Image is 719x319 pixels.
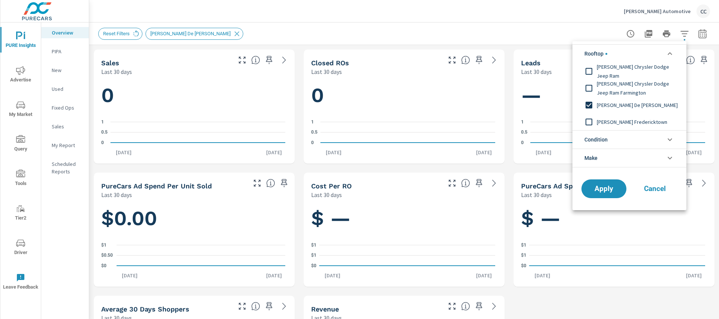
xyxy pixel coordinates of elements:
div: [PERSON_NAME] Chrysler Dodge Jeep Ram Farmington [572,80,685,96]
span: Rooftop [584,45,607,63]
button: Apply [581,179,626,198]
span: Make [584,149,598,167]
div: [PERSON_NAME] Chrysler Dodge Jeep Ram [572,63,685,80]
span: [PERSON_NAME] Chrysler Dodge Jeep Ram Farmington [597,79,679,97]
span: [PERSON_NAME] Fredericktown [597,117,679,126]
div: [PERSON_NAME] Fredericktown [572,113,685,130]
span: Cancel [640,185,670,192]
span: Apply [589,185,619,192]
span: Condition [584,131,608,149]
span: [PERSON_NAME] De [PERSON_NAME] [597,101,679,110]
ul: filter options [572,41,686,170]
div: [PERSON_NAME] De [PERSON_NAME] [572,96,685,113]
span: [PERSON_NAME] Chrysler Dodge Jeep Ram [597,62,679,80]
button: Cancel [632,179,677,198]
